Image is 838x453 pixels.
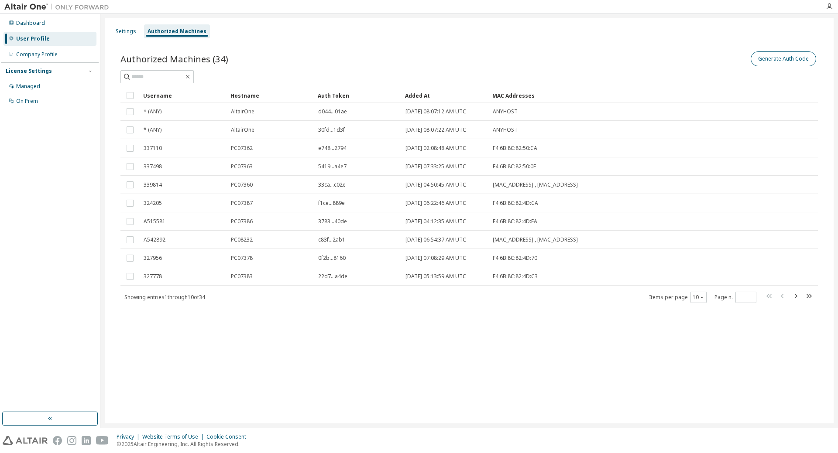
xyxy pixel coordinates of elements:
[493,126,518,133] span: ANYHOST
[493,255,537,262] span: F4:6B:8C:82:4D:70
[318,89,398,102] div: Auth Token
[493,218,537,225] span: F4:6B:8C:82:4D:EA
[148,28,206,35] div: Authorized Machines
[318,236,345,243] span: c83f...2ab1
[144,218,165,225] span: A515581
[714,292,756,303] span: Page n.
[16,83,40,90] div: Managed
[144,236,165,243] span: A542892
[693,294,704,301] button: 10
[144,200,162,207] span: 324205
[144,126,161,133] span: * (ANY)
[318,126,345,133] span: 30fd...1d3f
[96,436,109,445] img: youtube.svg
[230,89,311,102] div: Hostname
[231,145,253,152] span: PC07362
[53,436,62,445] img: facebook.svg
[231,200,253,207] span: PC07387
[120,53,228,65] span: Authorized Machines (34)
[231,181,253,188] span: PC07360
[405,273,466,280] span: [DATE] 05:13:59 AM UTC
[16,35,50,42] div: User Profile
[318,255,346,262] span: 0f2b...8160
[405,200,466,207] span: [DATE] 06:22:46 AM UTC
[144,108,161,115] span: * (ANY)
[318,181,346,188] span: 33ca...c02e
[318,200,345,207] span: f1ce...889e
[143,89,223,102] div: Username
[231,255,253,262] span: PC07378
[318,108,347,115] span: d044...01ae
[117,433,142,440] div: Privacy
[751,51,816,66] button: Generate Auth Code
[405,255,466,262] span: [DATE] 07:08:29 AM UTC
[318,145,347,152] span: e748...2794
[6,68,52,75] div: License Settings
[649,292,707,303] span: Items per page
[116,28,136,35] div: Settings
[144,163,162,170] span: 337498
[493,181,578,188] span: [MAC_ADDRESS] , [MAC_ADDRESS]
[318,218,347,225] span: 3783...40de
[492,89,726,102] div: MAC Addresses
[405,236,466,243] span: [DATE] 06:54:37 AM UTC
[405,89,485,102] div: Added At
[231,126,254,133] span: AltairOne
[493,200,538,207] span: F4:6B:8C:82:4D:CA
[16,20,45,27] div: Dashboard
[405,108,466,115] span: [DATE] 08:07:12 AM UTC
[493,273,538,280] span: F4:6B:8C:82:4D:C3
[493,145,537,152] span: F4:6B:8C:82:50:CA
[206,433,251,440] div: Cookie Consent
[16,98,38,105] div: On Prem
[493,236,578,243] span: [MAC_ADDRESS] , [MAC_ADDRESS]
[231,108,254,115] span: AltairOne
[142,433,206,440] div: Website Terms of Use
[231,218,253,225] span: PC07386
[318,163,347,170] span: 5419...a4e7
[405,163,466,170] span: [DATE] 07:33:25 AM UTC
[144,255,162,262] span: 327956
[124,293,205,301] span: Showing entries 1 through 10 of 34
[493,108,518,115] span: ANYHOST
[82,436,91,445] img: linkedin.svg
[405,126,466,133] span: [DATE] 08:07:22 AM UTC
[405,218,466,225] span: [DATE] 04:12:35 AM UTC
[231,236,253,243] span: PC08232
[231,273,253,280] span: PC07383
[144,145,162,152] span: 337110
[144,181,162,188] span: 339814
[405,145,466,152] span: [DATE] 02:08:48 AM UTC
[493,163,536,170] span: F4:6B:8C:82:50:0E
[4,3,113,11] img: Altair One
[144,273,162,280] span: 327778
[67,436,76,445] img: instagram.svg
[16,51,58,58] div: Company Profile
[318,273,347,280] span: 22d7...a4de
[405,181,466,188] span: [DATE] 04:50:45 AM UTC
[117,440,251,448] p: © 2025 Altair Engineering, Inc. All Rights Reserved.
[3,436,48,445] img: altair_logo.svg
[231,163,253,170] span: PC07363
